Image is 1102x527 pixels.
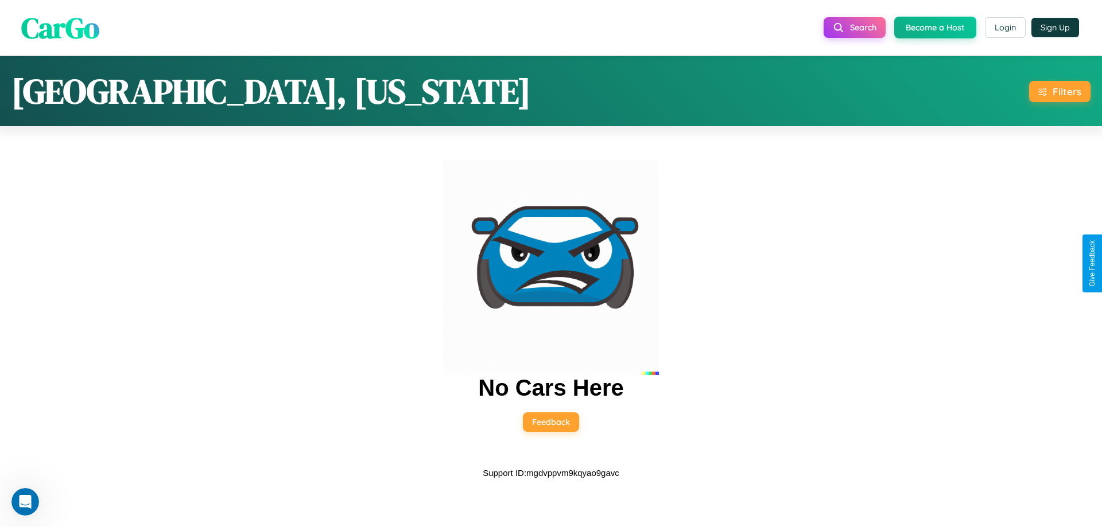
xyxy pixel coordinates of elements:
img: car [443,159,659,375]
div: Give Feedback [1088,240,1096,287]
button: Sign Up [1031,18,1079,37]
span: CarGo [21,7,99,47]
iframe: Intercom live chat [11,488,39,516]
button: Feedback [523,412,579,432]
button: Login [985,17,1026,38]
span: Search [850,22,876,33]
button: Become a Host [894,17,976,38]
button: Filters [1029,81,1091,102]
div: Filters [1053,85,1081,97]
h2: No Cars Here [478,375,623,401]
p: Support ID: mgdvppvm9kqyao9gavc [483,465,619,481]
h1: [GEOGRAPHIC_DATA], [US_STATE] [11,68,531,115]
button: Search [824,17,886,38]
